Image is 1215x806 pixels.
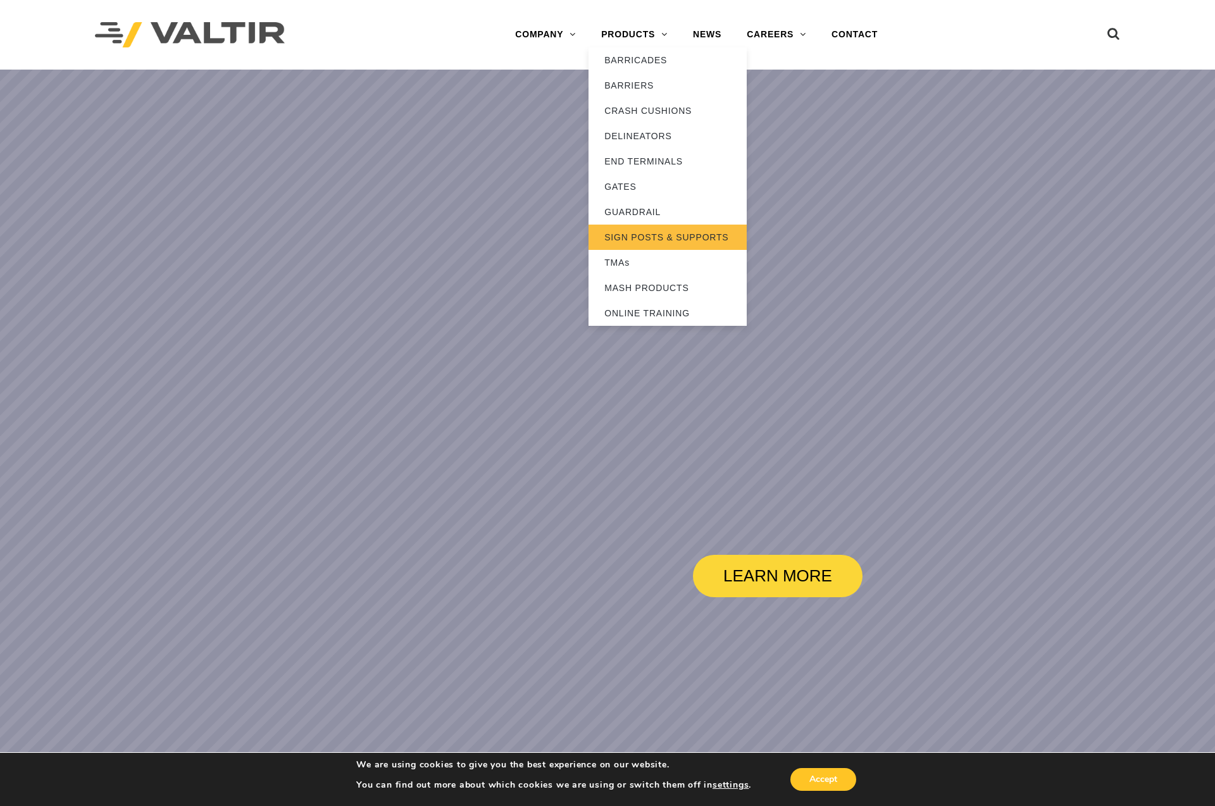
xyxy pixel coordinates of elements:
a: BARRICADES [589,47,747,73]
a: CONTACT [819,22,890,47]
a: CRASH CUSHIONS [589,98,747,123]
a: NEWS [680,22,734,47]
a: ONLINE TRAINING [589,301,747,326]
a: MASH PRODUCTS [589,275,747,301]
img: Valtir [95,22,285,48]
a: DELINEATORS [589,123,747,149]
a: GUARDRAIL [589,199,747,225]
a: GATES [589,174,747,199]
a: CAREERS [734,22,819,47]
a: BARRIERS [589,73,747,98]
p: You can find out more about which cookies we are using or switch them off in . [356,779,751,791]
p: We are using cookies to give you the best experience on our website. [356,759,751,771]
a: COMPANY [502,22,589,47]
a: END TERMINALS [589,149,747,174]
button: Accept [790,768,856,791]
a: LEARN MORE [693,555,863,597]
button: settings [713,779,749,791]
a: TMAs [589,250,747,275]
a: SIGN POSTS & SUPPORTS [589,225,747,250]
a: PRODUCTS [589,22,680,47]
